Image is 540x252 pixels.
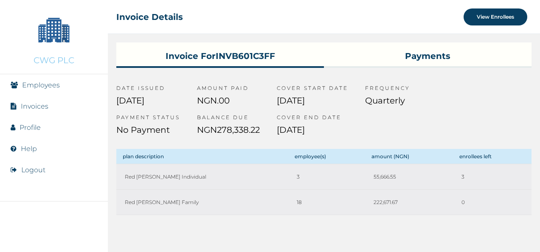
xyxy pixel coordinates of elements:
[365,164,453,190] td: 55,666.55
[277,125,348,143] p: [DATE]
[21,166,45,174] button: Logout
[453,190,532,215] td: 0
[453,149,532,164] th: enrollees left
[277,114,348,125] p: COVER END DATE
[33,8,75,51] img: Company
[116,85,180,95] p: DATE ISSUED
[116,190,288,215] td: Red [PERSON_NAME] Family
[365,95,410,114] p: Quarterly
[197,85,260,95] p: AMOUNT PAID
[277,95,348,114] p: [DATE]
[277,85,348,95] p: COVER START DATE
[324,42,532,68] button: Payments
[197,95,260,114] p: NGN .00
[116,95,180,114] p: [DATE]
[197,114,260,125] p: BALANCE DUE
[22,81,60,89] a: Employees
[116,42,324,66] h3: Invoice for INVB601C3FF
[116,42,324,68] button: Invoice forINVB601C3FF
[21,102,48,110] a: Invoices
[288,164,365,190] td: 3
[21,145,37,153] a: Help
[116,114,180,125] p: PAYMENT STATUS
[20,123,41,132] a: Profile
[453,164,532,190] td: 3
[464,8,527,25] button: View Enrollees
[365,85,410,95] p: FREQUENCY
[116,125,180,143] p: No Payment
[324,42,532,66] h3: Payments
[365,190,453,215] td: 222,671.67
[288,190,365,215] td: 18
[116,164,288,190] td: Red [PERSON_NAME] Individual
[197,125,260,143] p: NGN 278,338.22
[288,149,365,164] th: employee(s)
[116,12,183,22] h2: Invoice Details
[34,55,74,65] p: CWG PLC
[116,149,288,164] th: plan description
[8,231,99,244] img: RelianceHMO's Logo
[365,149,453,164] th: amount (NGN)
